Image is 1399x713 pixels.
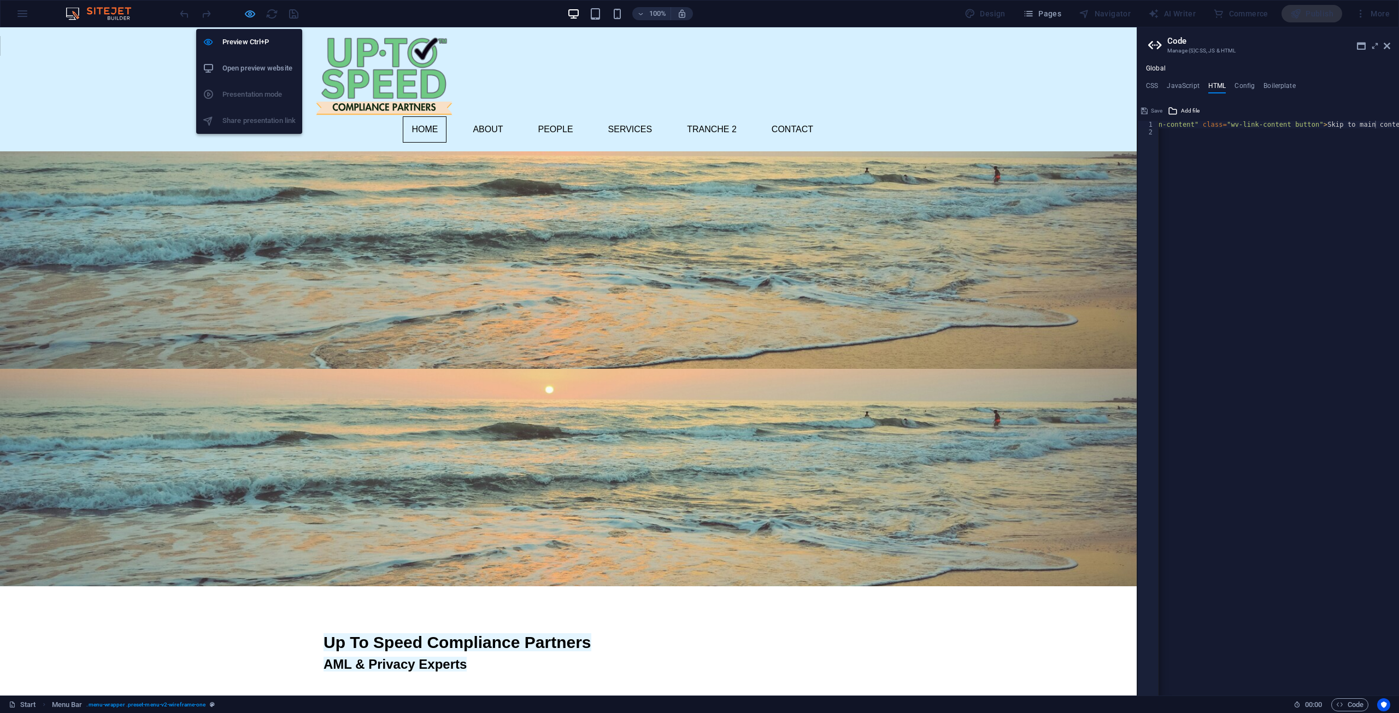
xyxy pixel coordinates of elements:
a: Contact [763,89,822,115]
div: 1 [1138,121,1160,128]
h6: 100% [649,7,666,20]
a: Click to cancel selection. Double-click to open Pages [9,698,36,711]
span: Add file [1181,104,1200,117]
h4: HTML [1208,82,1226,94]
button: Pages [1019,5,1066,22]
h4: JavaScript [1167,82,1199,94]
img: Editor Logo [63,7,145,20]
i: This element is a customizable preset [210,702,215,708]
a: Tranche 2 [678,89,745,115]
span: Click to select. Double-click to edit [52,698,83,711]
button: 100% [632,7,671,20]
h6: Preview Ctrl+P [222,36,296,49]
i: On resize automatically adjust zoom level to fit chosen device. [677,9,687,19]
h4: Global [1146,64,1166,73]
button: Usercentrics [1377,698,1390,711]
h4: CSS [1146,82,1158,94]
a: About [464,89,512,115]
button: Add file [1166,104,1201,117]
span: : [1313,700,1314,709]
h6: Open preview website [222,62,296,75]
a: Home [403,89,446,115]
div: 2 [1138,128,1160,136]
span: AML & Privacy Experts [324,629,467,644]
h6: Session time [1294,698,1322,711]
span: Up To Speed Compliance Partners [324,606,591,624]
h4: Config [1235,82,1255,94]
a: People [530,89,582,115]
div: Design (Ctrl+Alt+Y) [960,5,1010,22]
a: Services [599,89,661,115]
nav: breadcrumb [52,698,215,711]
button: Code [1331,698,1368,711]
h4: Boilerplate [1263,82,1296,94]
span: . menu-wrapper .preset-menu-v2-wireframe-one [86,698,205,711]
h3: Manage (S)CSS, JS & HTML [1167,46,1368,56]
span: 00 00 [1305,698,1322,711]
span: Pages [1023,8,1061,19]
h2: Code [1167,36,1390,46]
span: Code [1336,698,1363,711]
